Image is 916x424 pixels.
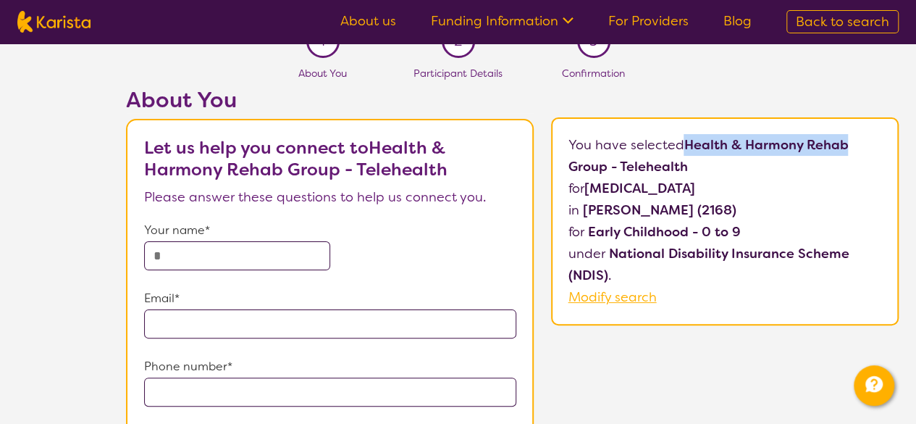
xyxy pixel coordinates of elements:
[298,67,347,80] span: About You
[144,136,448,181] b: Let us help you connect to Health & Harmony Rehab Group - Telehealth
[568,221,881,243] p: for
[144,288,516,309] p: Email*
[608,12,689,30] a: For Providers
[17,11,91,33] img: Karista logo
[796,13,889,30] span: Back to search
[723,12,752,30] a: Blog
[568,288,656,306] a: Modify search
[562,67,625,80] span: Confirmation
[568,178,881,199] p: for
[431,12,573,30] a: Funding Information
[568,134,881,308] p: You have selected
[568,245,849,284] b: National Disability Insurance Scheme (NDIS)
[584,180,694,197] b: [MEDICAL_DATA]
[144,220,516,241] p: Your name*
[126,87,534,113] h2: About You
[854,365,894,406] button: Channel Menu
[568,243,881,286] p: under .
[568,199,881,221] p: in
[340,12,396,30] a: About us
[144,356,516,378] p: Phone number*
[413,67,503,80] span: Participant Details
[144,186,516,208] p: Please answer these questions to help us connect you.
[582,201,736,219] b: [PERSON_NAME] (2168)
[786,10,899,33] a: Back to search
[568,136,848,175] b: Health & Harmony Rehab Group - Telehealth
[587,223,740,241] b: Early Childhood - 0 to 9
